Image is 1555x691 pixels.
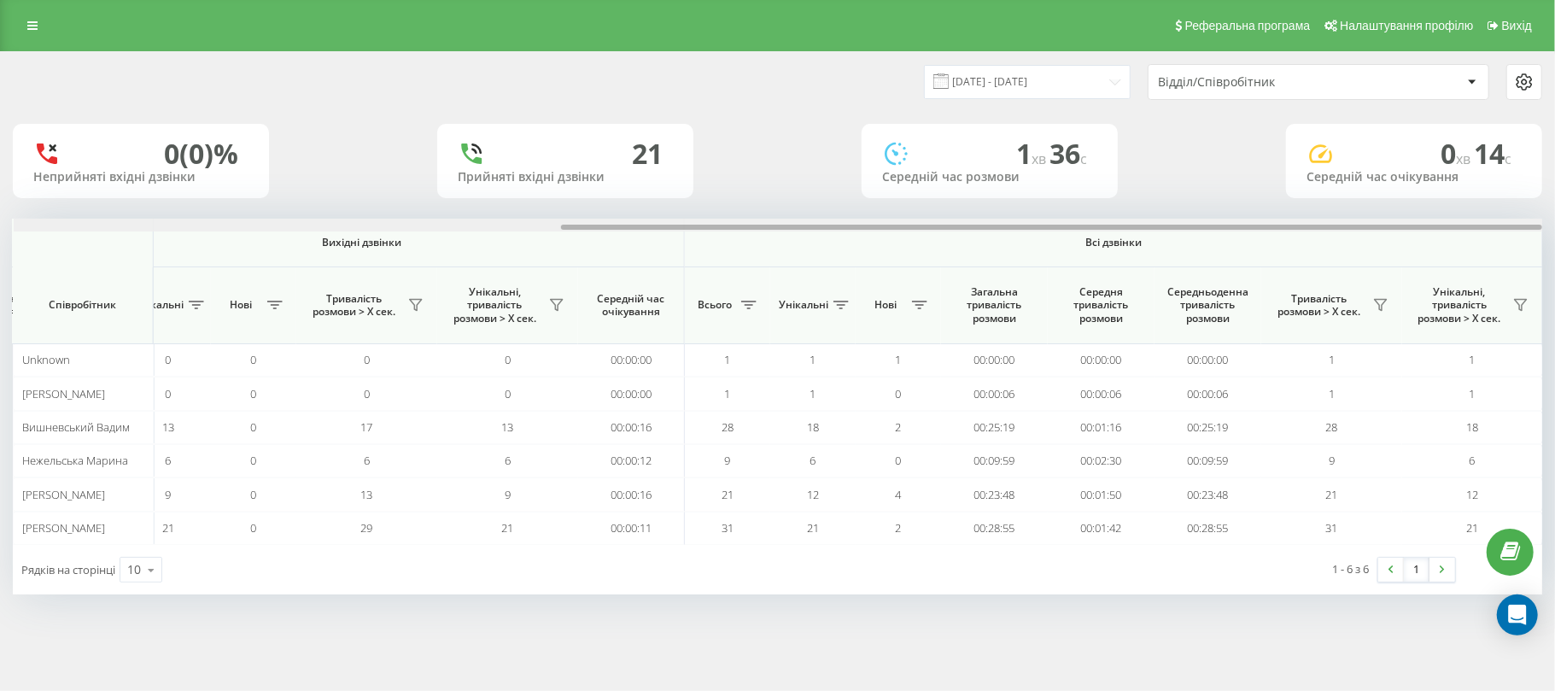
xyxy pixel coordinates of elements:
span: 1 [1016,135,1049,172]
span: Тривалість розмови > Х сек. [305,292,403,319]
span: 1 [1470,386,1476,401]
span: 0 [896,386,902,401]
span: хв [1032,149,1049,168]
div: Open Intercom Messenger [1497,594,1538,635]
span: 28 [722,419,734,435]
span: Середній час очікування [591,292,671,319]
td: 00:00:06 [1048,377,1155,410]
span: Всі дзвінки [735,236,1492,249]
div: 0 (0)% [164,138,238,170]
span: 0 [364,352,370,367]
span: Тривалість розмови > Х сек. [1270,292,1368,319]
span: 28 [1326,419,1338,435]
span: Unknown [22,352,70,367]
span: 0 [1441,135,1474,172]
span: 6 [505,453,511,468]
span: 6 [364,453,370,468]
td: 00:00:00 [941,343,1048,377]
span: Всього [693,298,736,312]
td: 00:01:16 [1048,411,1155,444]
td: 00:00:00 [1048,343,1155,377]
div: Неприйняті вхідні дзвінки [33,170,248,184]
td: 00:00:16 [578,477,685,511]
span: 1 [810,352,816,367]
span: 21 [807,520,819,536]
a: 1 [1404,558,1429,582]
span: 0 [251,520,257,536]
span: 0 [251,352,257,367]
span: 1 [1470,352,1476,367]
td: 00:00:00 [1155,343,1261,377]
span: 9 [166,487,172,502]
span: 4 [896,487,902,502]
span: c [1080,149,1087,168]
span: 13 [502,419,514,435]
td: 00:23:48 [1155,477,1261,511]
td: 00:00:12 [578,444,685,477]
span: 0 [505,386,511,401]
span: 0 [505,352,511,367]
td: 00:02:30 [1048,444,1155,477]
td: 00:00:11 [578,512,685,545]
span: 6 [166,453,172,468]
td: 00:23:48 [941,477,1048,511]
span: 0 [364,386,370,401]
span: 13 [162,419,174,435]
span: 21 [1326,487,1338,502]
span: 21 [162,520,174,536]
span: 9 [725,453,731,468]
td: 00:00:00 [578,343,685,377]
span: 0 [166,352,172,367]
span: 14 [1474,135,1511,172]
span: Загальна тривалість розмови [954,285,1035,325]
td: 00:09:59 [1155,444,1261,477]
span: 12 [1466,487,1478,502]
span: Реферальна програма [1185,19,1311,32]
span: c [1505,149,1511,168]
td: 00:25:19 [1155,411,1261,444]
td: 00:00:16 [578,411,685,444]
span: Середньоденна тривалість розмови [1167,285,1248,325]
td: 00:28:55 [941,512,1048,545]
span: 0 [251,386,257,401]
span: 2 [896,520,902,536]
span: 31 [722,520,734,536]
span: 0 [251,419,257,435]
span: 1 [725,352,731,367]
span: Налаштування профілю [1340,19,1473,32]
span: Нежельська Марина [22,453,128,468]
div: Середній час очікування [1307,170,1522,184]
span: 21 [722,487,734,502]
span: 1 [1329,352,1335,367]
div: 10 [127,561,141,578]
span: Рядків на сторінці [21,562,115,577]
span: [PERSON_NAME] [22,386,105,401]
span: 0 [251,453,257,468]
span: 0 [896,453,902,468]
span: 6 [810,453,816,468]
span: 21 [1466,520,1478,536]
div: 21 [632,138,663,170]
div: 1 - 6 з 6 [1333,560,1370,577]
td: 00:00:06 [941,377,1048,410]
span: 29 [361,520,373,536]
span: 9 [1329,453,1335,468]
div: Відділ/Співробітник [1158,75,1362,90]
span: 36 [1049,135,1087,172]
span: хв [1456,149,1474,168]
span: Унікальні [134,298,184,312]
span: Унікальні [779,298,828,312]
span: 31 [1326,520,1338,536]
span: 6 [1470,453,1476,468]
span: 0 [166,386,172,401]
span: 18 [807,419,819,435]
span: 0 [251,487,257,502]
span: 1 [810,386,816,401]
div: Прийняті вхідні дзвінки [458,170,673,184]
span: 1 [896,352,902,367]
td: 00:00:06 [1155,377,1261,410]
span: 17 [361,419,373,435]
span: 2 [896,419,902,435]
span: Вихідні дзвінки [80,236,645,249]
td: 00:01:50 [1048,477,1155,511]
